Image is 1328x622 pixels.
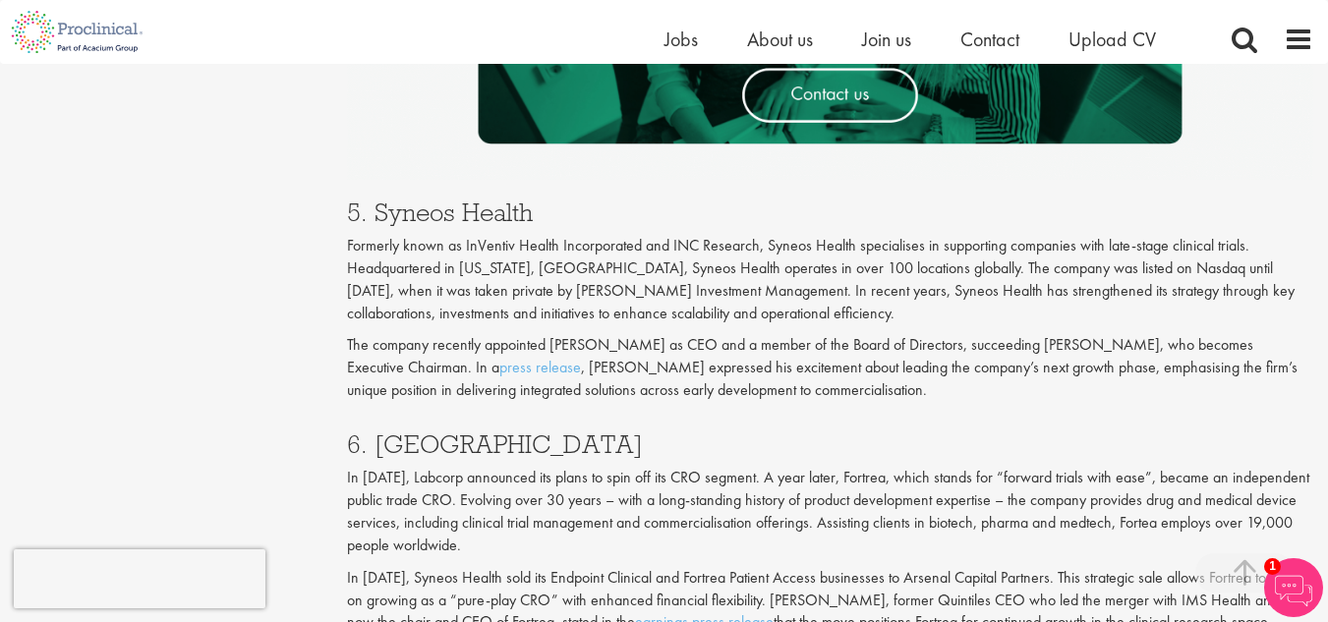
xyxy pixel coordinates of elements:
p: Formerly known as InVentiv Health Incorporated and INC Research, Syneos Health specialises in sup... [347,235,1313,324]
p: The company recently appointed [PERSON_NAME] as CEO and a member of the Board of Directors, succe... [347,334,1313,402]
p: In [DATE], Labcorp announced its plans to spin off its CRO segment. A year later, Fortrea, which ... [347,467,1313,556]
a: press release [499,357,581,377]
iframe: reCAPTCHA [14,549,265,608]
a: About us [747,27,813,52]
h3: 5. Syneos Health [347,199,1313,225]
a: Join us [862,27,911,52]
a: Upload CV [1068,27,1156,52]
a: Jobs [664,27,698,52]
a: Contact [960,27,1019,52]
img: Chatbot [1264,558,1323,617]
span: 1 [1264,558,1281,575]
h3: 6. [GEOGRAPHIC_DATA] [347,431,1313,457]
